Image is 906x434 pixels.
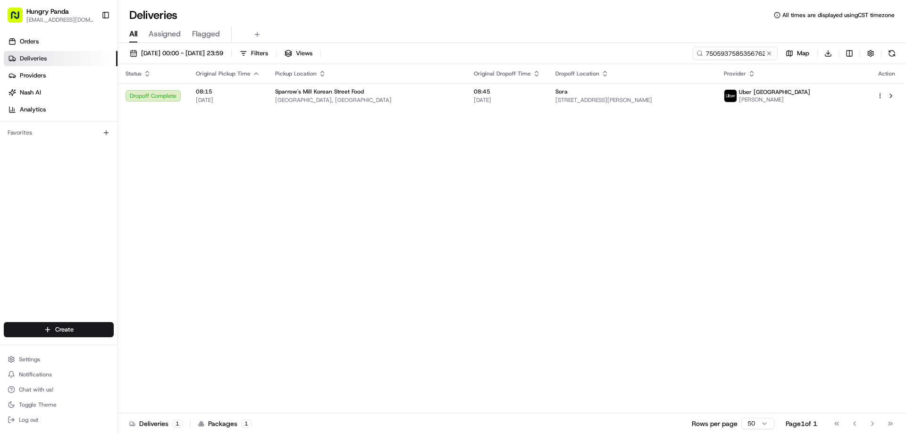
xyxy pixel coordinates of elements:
span: Pickup Location [275,70,317,77]
span: 08:15 [196,88,260,95]
button: Views [280,47,317,60]
span: Assigned [149,28,181,40]
button: Hungry Panda[EMAIL_ADDRESS][DOMAIN_NAME] [4,4,98,26]
button: [EMAIL_ADDRESS][DOMAIN_NAME] [26,16,94,24]
span: Providers [20,71,46,80]
span: Chat with us! [19,386,53,393]
span: [GEOGRAPHIC_DATA], [GEOGRAPHIC_DATA] [275,96,459,104]
button: Notifications [4,368,114,381]
img: uber-new-logo.jpeg [724,90,737,102]
div: 1 [241,419,252,428]
span: Log out [19,416,38,424]
button: Map [781,47,814,60]
span: Notifications [19,371,52,378]
span: Map [797,49,809,58]
span: All times are displayed using CST timezone [782,11,895,19]
span: Provider [724,70,746,77]
span: Toggle Theme [19,401,57,408]
span: 08:45 [474,88,540,95]
span: [STREET_ADDRESS][PERSON_NAME] [555,96,709,104]
span: [PERSON_NAME] [739,96,810,103]
span: Uber [GEOGRAPHIC_DATA] [739,88,810,96]
p: Rows per page [692,419,738,428]
a: Orders [4,34,117,49]
span: Sora [555,88,568,95]
a: Deliveries [4,51,117,66]
button: Hungry Panda [26,7,69,16]
span: Analytics [20,105,46,114]
span: Settings [19,356,40,363]
span: [DATE] 00:00 - [DATE] 23:59 [141,49,223,58]
div: Deliveries [129,419,183,428]
span: Filters [251,49,268,58]
input: Type to search [693,47,778,60]
a: Analytics [4,102,117,117]
button: Toggle Theme [4,398,114,411]
div: Action [877,70,897,77]
h1: Deliveries [129,8,177,23]
button: Refresh [885,47,898,60]
span: [DATE] [474,96,540,104]
span: Original Pickup Time [196,70,251,77]
span: All [129,28,137,40]
span: Views [296,49,312,58]
span: Deliveries [20,54,47,63]
span: Flagged [192,28,220,40]
span: Nash AI [20,88,41,97]
button: Chat with us! [4,383,114,396]
div: 1 [172,419,183,428]
span: Dropoff Location [555,70,599,77]
span: [DATE] [196,96,260,104]
span: Sparrow's Mill Korean Street Food [275,88,364,95]
button: Create [4,322,114,337]
button: [DATE] 00:00 - [DATE] 23:59 [126,47,227,60]
div: Page 1 of 1 [786,419,817,428]
div: Favorites [4,125,114,140]
div: Packages [198,419,252,428]
button: Log out [4,413,114,426]
span: Status [126,70,142,77]
a: Providers [4,68,117,83]
span: Orders [20,37,39,46]
span: Create [55,325,74,334]
span: Original Dropoff Time [474,70,531,77]
a: Nash AI [4,85,117,100]
button: Filters [235,47,272,60]
button: Settings [4,353,114,366]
